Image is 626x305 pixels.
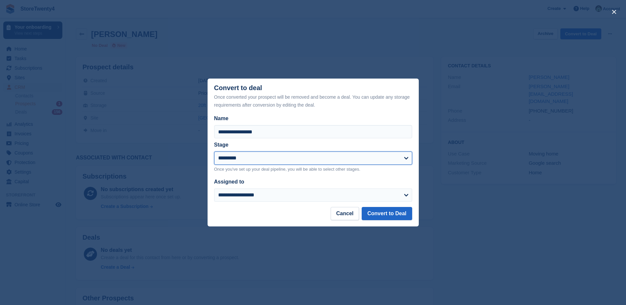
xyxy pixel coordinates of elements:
label: Stage [214,142,229,148]
div: Convert to deal [214,84,412,109]
label: Assigned to [214,179,245,185]
button: Convert to Deal [362,207,412,220]
label: Name [214,115,412,122]
button: Cancel [331,207,359,220]
p: Once you've set up your deal pipeline, you will be able to select other stages. [214,166,412,173]
div: Once converted your prospect will be removed and become a deal. You can update any storage requir... [214,93,412,109]
button: close [609,7,619,17]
